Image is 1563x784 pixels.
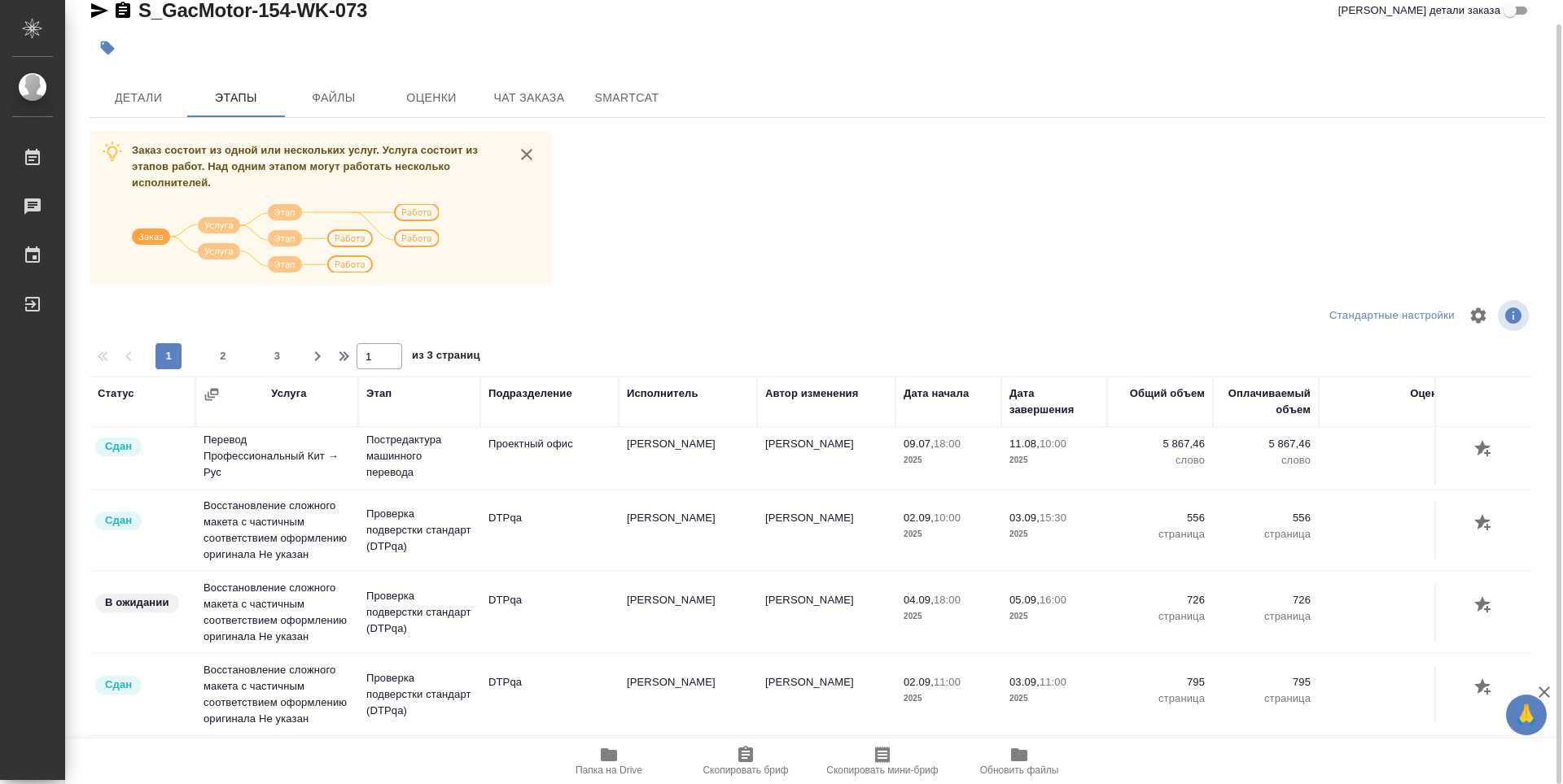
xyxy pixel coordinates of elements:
[1040,512,1066,524] p: 15:30
[904,676,934,688] p: 02.09,
[1040,676,1066,688] p: 11:00
[951,738,1088,784] button: Обновить файлы
[1009,512,1040,524] p: 03.09,
[480,502,619,559] td: DTPqa
[1009,438,1040,450] p: 11.08,
[757,502,895,559] td: [PERSON_NAME]
[934,676,961,688] p: 11:00
[1009,676,1040,688] p: 03.09,
[113,1,133,20] button: Скопировать ссылку
[934,512,961,524] p: 10:00
[90,30,125,66] button: Добавить тэг
[619,584,757,641] td: [PERSON_NAME]
[1115,510,1205,526] p: 556
[1221,452,1311,468] p: слово
[1470,510,1498,538] button: Добавить оценку
[934,438,961,450] p: 18:00
[1009,385,1099,418] div: Дата завершения
[1115,674,1205,690] p: 795
[619,502,757,559] td: [PERSON_NAME]
[1009,526,1099,542] p: 2025
[1040,594,1066,606] p: 16:00
[480,584,619,641] td: DTPqa
[1221,608,1311,625] p: страница
[210,343,236,369] button: 2
[765,385,858,402] div: Автор изменения
[1221,385,1311,418] div: Оплачиваемый объем
[1221,526,1311,542] p: страница
[1221,690,1311,707] p: страница
[904,385,969,402] div: Дата начала
[1115,452,1205,468] p: слово
[366,432,472,481] p: Постредактура машинного перевода
[204,386,220,403] button: Сгруппировать
[98,385,134,402] div: Статус
[904,512,934,524] p: 02.09,
[1410,385,1449,402] div: Оценка
[904,594,934,606] p: 04.09,
[195,424,358,489] td: Перевод Профессиональный Кит → Рус
[105,512,132,529] p: Сдан
[677,738,814,784] button: Скопировать бриф
[619,428,757,485] td: [PERSON_NAME]
[1130,385,1205,402] div: Общий объем
[1115,690,1205,707] p: страница
[588,88,666,108] span: SmartCat
[757,666,895,723] td: [PERSON_NAME]
[480,666,619,723] td: DTPqa
[541,738,677,784] button: Папка на Drive
[105,438,132,455] p: Сдан
[488,385,572,402] div: Подразделение
[1470,592,1498,620] button: Добавить оценку
[904,608,993,625] p: 2025
[1009,452,1099,468] p: 2025
[105,677,132,693] p: Сдан
[366,385,392,402] div: Этап
[904,690,993,707] p: 2025
[904,526,993,542] p: 2025
[90,1,109,20] button: Скопировать ссылку для ЯМессенджера
[195,572,358,653] td: Восстановление сложного макета с частичным соответствием оформлению оригинала Не указан
[1470,674,1498,702] button: Добавить оценку
[1009,690,1099,707] p: 2025
[904,452,993,468] p: 2025
[295,88,373,108] span: Файлы
[1221,436,1311,452] p: 5 867,46
[366,588,472,637] p: Проверка подверстки стандарт (DTPqa)
[480,428,619,485] td: Проектный офис
[703,764,788,776] span: Скопировать бриф
[490,88,568,108] span: Чат заказа
[265,348,291,364] span: 3
[1498,300,1532,331] span: Посмотреть информацию
[99,88,177,108] span: Детали
[1459,296,1498,335] span: Настроить таблицу
[366,670,472,719] p: Проверка подверстки стандарт (DTPqa)
[1115,436,1205,452] p: 5 867,46
[757,584,895,641] td: [PERSON_NAME]
[1513,698,1540,732] span: 🙏
[392,88,471,108] span: Оценки
[210,348,236,364] span: 2
[980,764,1059,776] span: Обновить файлы
[1115,608,1205,625] p: страница
[904,438,934,450] p: 09.07,
[619,666,757,723] td: [PERSON_NAME]
[1221,592,1311,608] p: 726
[366,506,472,555] p: Проверка подверстки стандарт (DTPqa)
[197,88,275,108] span: Этапы
[934,594,961,606] p: 18:00
[1115,526,1205,542] p: страница
[1338,2,1500,19] span: [PERSON_NAME] детали заказа
[1506,695,1547,735] button: 🙏
[757,428,895,485] td: [PERSON_NAME]
[105,595,169,611] p: В ожидании
[265,343,291,369] button: 3
[1009,594,1040,606] p: 05.09,
[1325,303,1459,329] div: split button
[1040,438,1066,450] p: 10:00
[271,385,306,402] div: Услуга
[132,144,478,189] span: Заказ состоит из одной или нескольких услуг. Услуга состоит из этапов работ. Над одним этапом мог...
[1009,608,1099,625] p: 2025
[576,764,642,776] span: Папка на Drive
[1115,592,1205,608] p: 726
